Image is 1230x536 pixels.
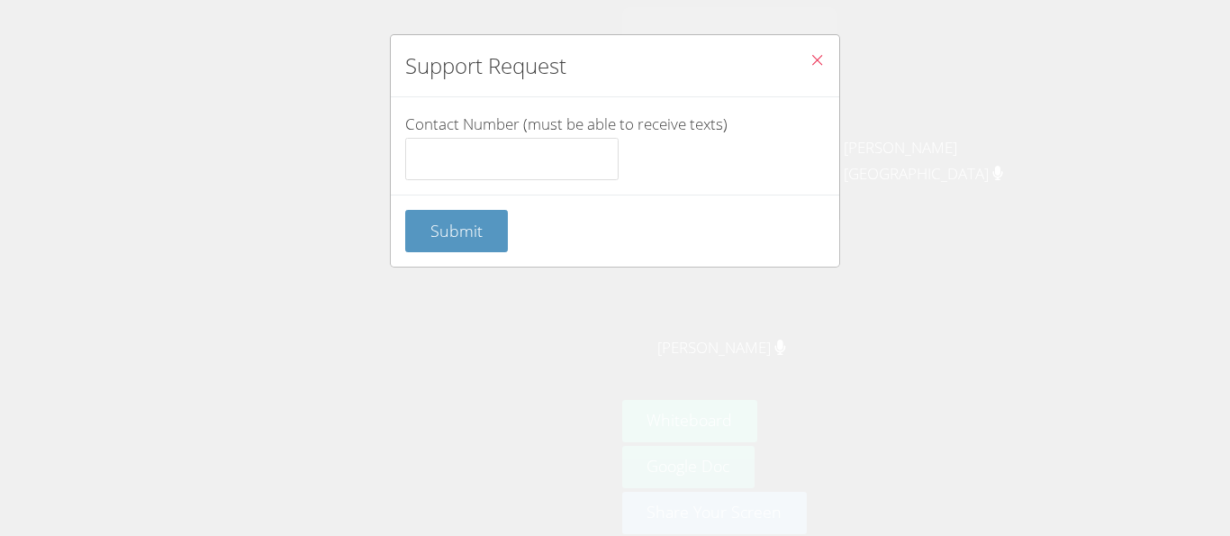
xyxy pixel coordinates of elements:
[405,50,566,82] h2: Support Request
[795,35,839,90] button: Close
[405,138,619,181] input: Contact Number (must be able to receive texts)
[430,220,483,241] span: Submit
[405,210,508,252] button: Submit
[405,114,825,180] label: Contact Number (must be able to receive texts)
